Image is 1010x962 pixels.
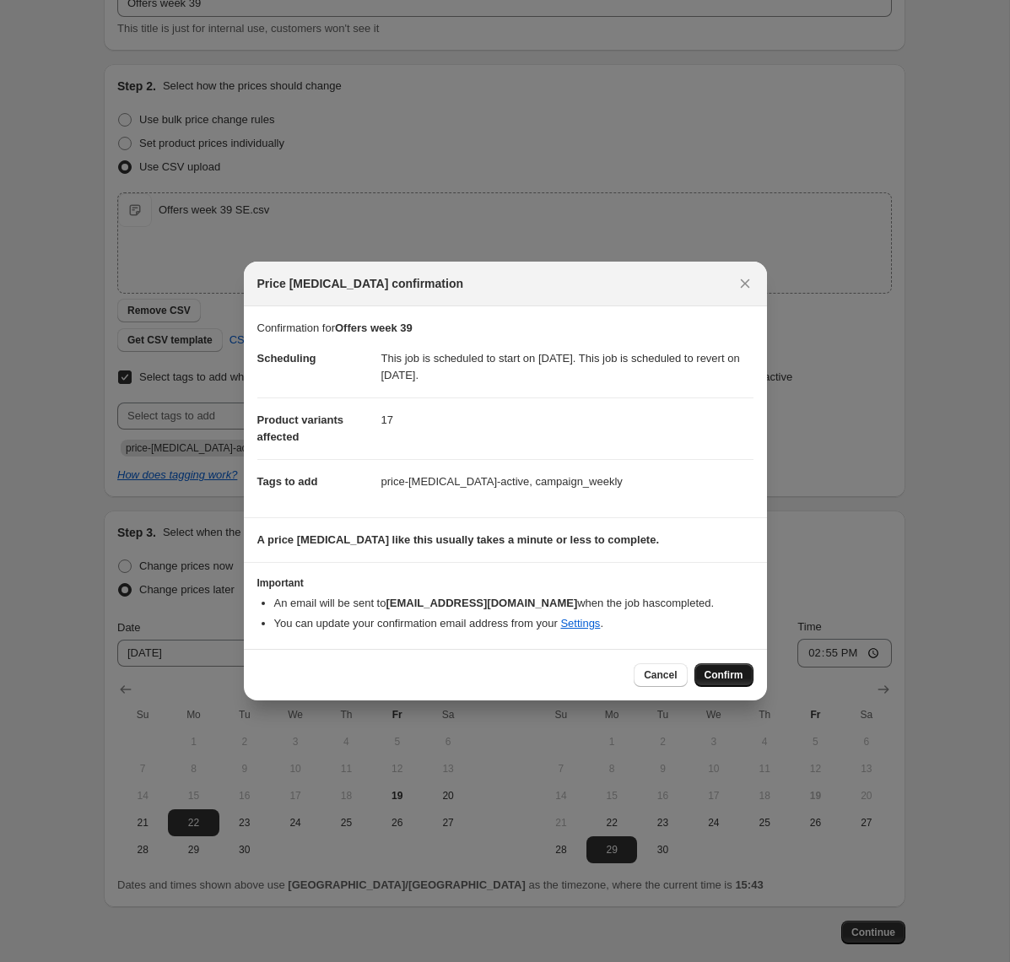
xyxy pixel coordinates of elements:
span: Scheduling [257,352,316,365]
p: Confirmation for [257,320,753,337]
button: Cancel [634,663,687,687]
span: Price [MEDICAL_DATA] confirmation [257,275,464,292]
dd: 17 [381,397,753,442]
li: You can update your confirmation email address from your . [274,615,753,632]
span: Cancel [644,668,677,682]
a: Settings [560,617,600,630]
h3: Important [257,576,753,590]
span: Product variants affected [257,413,344,443]
span: Tags to add [257,475,318,488]
b: Offers week 39 [335,322,413,334]
dd: price-[MEDICAL_DATA]-active, campaign_weekly [381,459,753,504]
li: An email will be sent to when the job has completed . [274,595,753,612]
b: [EMAIL_ADDRESS][DOMAIN_NAME] [386,597,577,609]
dd: This job is scheduled to start on [DATE]. This job is scheduled to revert on [DATE]. [381,337,753,397]
b: A price [MEDICAL_DATA] like this usually takes a minute or less to complete. [257,533,660,546]
button: Close [733,272,757,295]
button: Confirm [694,663,753,687]
span: Confirm [705,668,743,682]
